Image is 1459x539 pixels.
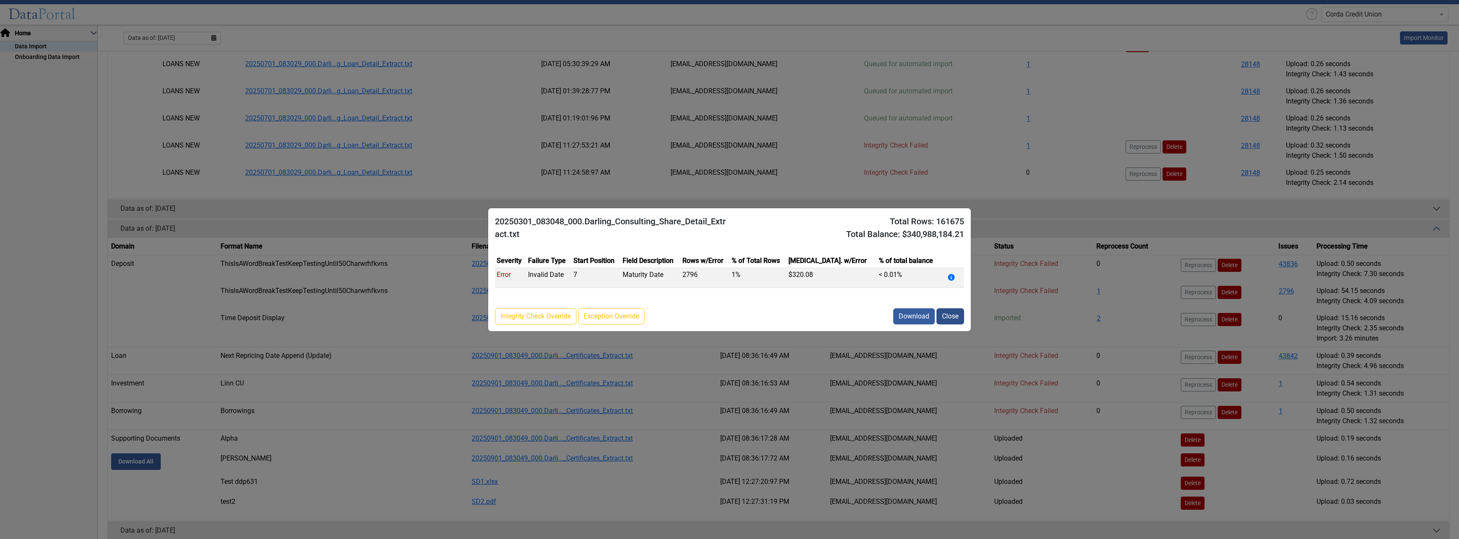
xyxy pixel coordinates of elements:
[495,215,729,240] h5: 20250301_083048_000.Darling_Consulting_Share_Detail_Extract.txt
[495,254,964,288] table: Summary Issues
[495,254,526,268] th: Severity
[730,254,787,268] th: % of Total Rows
[621,254,681,268] th: Field Description
[572,254,621,268] th: Start Position
[526,268,572,288] td: Invalid Date
[729,228,964,240] h5: Total Balance: $340,988,184.21
[681,268,730,288] td: 2796
[893,308,935,324] button: Download
[787,254,877,268] th: [MEDICAL_DATA]. w/Error
[495,268,526,288] td: Error
[621,268,681,288] td: Maturity Date
[942,270,960,286] button: First 10 Occurrences of this issue.
[936,308,964,324] button: Close
[495,308,576,324] button: Integrity Check Override
[681,254,730,268] th: Rows w/Error
[877,254,941,268] th: % of total balance
[578,308,645,324] button: Exception Override
[787,268,877,288] td: $320.08
[730,268,787,288] td: 1%
[526,254,572,268] th: Failure Type
[729,215,964,228] h5: Total Rows: 161675
[572,268,621,288] td: 7
[877,268,941,288] td: < 0.01%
